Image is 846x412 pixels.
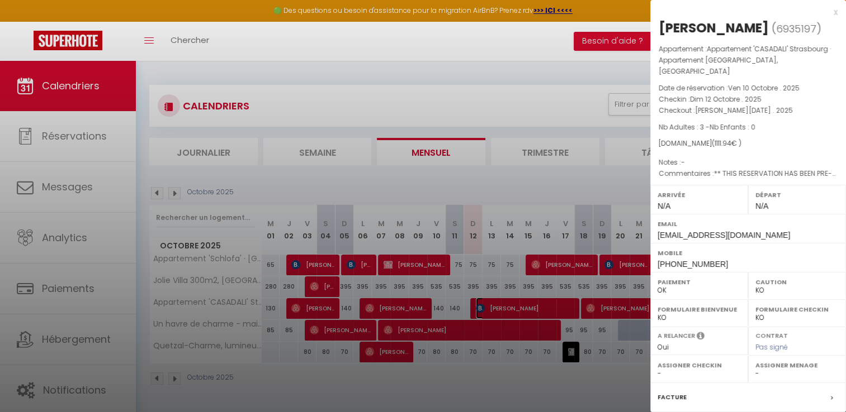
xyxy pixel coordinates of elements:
label: Facture [658,391,687,403]
p: Date de réservation : [659,83,838,94]
span: - [681,157,685,167]
span: [PERSON_NAME][DATE] . 2025 [695,106,793,115]
span: Dim 12 Octobre . 2025 [690,94,762,104]
label: Arrivée [658,189,741,200]
div: [PERSON_NAME] [659,19,769,37]
div: [DOMAIN_NAME] [659,138,838,149]
span: 1111.94 [715,138,731,148]
label: Email [658,218,839,229]
label: Départ [755,189,839,200]
span: ( € ) [712,138,741,148]
i: Sélectionner OUI si vous souhaiter envoyer les séquences de messages post-checkout [697,331,705,343]
div: x [650,6,838,19]
label: Contrat [755,331,788,338]
span: Ven 10 Octobre . 2025 [728,83,800,93]
label: A relancer [658,331,695,341]
label: Paiement [658,276,741,288]
label: Assigner Checkin [658,360,741,371]
label: Caution [755,276,839,288]
span: N/A [658,202,670,210]
span: [EMAIL_ADDRESS][DOMAIN_NAME] [658,231,790,239]
span: N/A [755,202,768,210]
span: Nb Enfants : 0 [710,122,755,132]
label: Assigner Menage [755,360,839,371]
span: Appartement 'CASADALI' Strasbourg · Appartement [GEOGRAPHIC_DATA], [GEOGRAPHIC_DATA] [659,44,831,76]
span: 6935197 [776,22,816,36]
label: Formulaire Checkin [755,304,839,315]
span: ( ) [772,21,821,36]
span: Nb Adultes : 3 - [659,122,755,132]
p: Checkin : [659,94,838,105]
label: Mobile [658,247,839,258]
label: Formulaire Bienvenue [658,304,741,315]
span: Pas signé [755,342,788,352]
p: Appartement : [659,44,838,77]
p: Checkout : [659,105,838,116]
p: Notes : [659,157,838,168]
span: [PHONE_NUMBER] [658,260,728,269]
p: Commentaires : [659,168,838,179]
